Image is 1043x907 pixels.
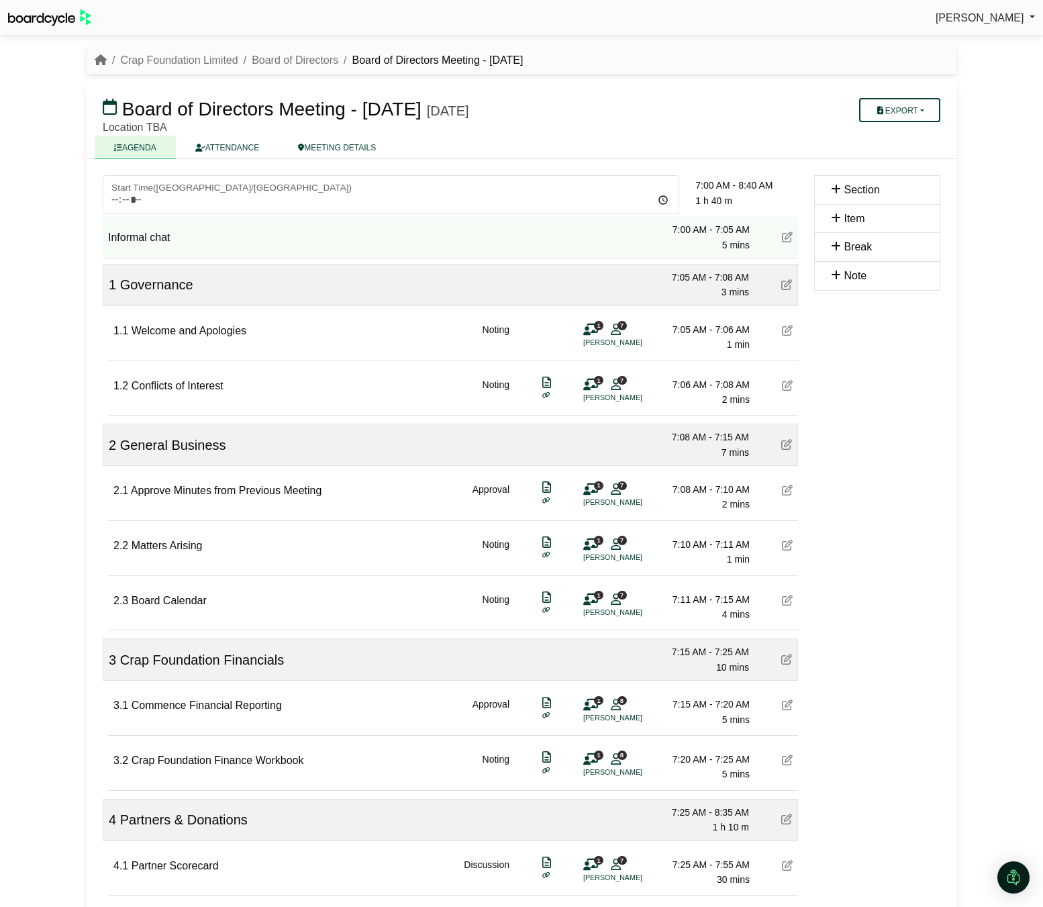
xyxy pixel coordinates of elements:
a: Board of Directors [252,54,338,66]
div: 7:06 AM - 7:08 AM [656,377,750,392]
span: Note [844,270,866,281]
span: 3 mins [722,287,749,297]
span: 2 mins [722,394,750,405]
li: [PERSON_NAME] [583,337,684,348]
div: 7:10 AM - 7:11 AM [656,537,750,552]
div: 7:08 AM - 7:15 AM [655,430,749,444]
span: 8 [617,751,627,759]
span: Partners & Donations [120,812,248,827]
button: Export [859,98,940,122]
li: [PERSON_NAME] [583,497,684,508]
div: 7:05 AM - 7:06 AM [656,322,750,337]
span: 1.2 [113,380,128,391]
span: 1 min [727,339,750,350]
li: [PERSON_NAME] [583,767,684,778]
span: 2.3 [113,595,128,606]
span: Governance [120,277,193,292]
span: 1 [594,536,603,544]
span: Matters Arising [132,540,203,551]
span: 3.1 [113,700,128,711]
div: Noting [483,322,509,352]
span: 1 min [727,554,750,565]
div: Noting [483,537,509,567]
div: Noting [483,752,509,782]
span: 7 mins [722,447,749,458]
span: 1 [594,321,603,330]
div: Discussion [464,857,509,888]
span: Board Calendar [132,595,207,606]
span: Crap Foundation Financials [120,653,285,667]
div: 7:05 AM - 7:08 AM [655,270,749,285]
span: Board of Directors Meeting - [DATE] [122,99,421,120]
span: 1 h 40 m [695,195,732,206]
span: 7 [617,376,627,385]
li: [PERSON_NAME] [583,712,684,724]
span: 7 [617,856,627,865]
span: 1 [594,751,603,759]
a: Crap Foundation Limited [120,54,238,66]
span: 5 mins [722,240,750,250]
span: 2.2 [113,540,128,551]
span: 3 [109,653,116,667]
span: Location TBA [103,122,167,133]
span: 4 [109,812,116,827]
span: Approve Minutes from Previous Meeting [131,485,322,496]
span: 1 [594,856,603,865]
div: 7:00 AM - 7:05 AM [656,222,750,237]
span: 4.1 [113,860,128,871]
span: Section [844,184,879,195]
li: [PERSON_NAME] [583,552,684,563]
div: Noting [483,592,509,622]
span: Conflicts of Interest [132,380,223,391]
li: [PERSON_NAME] [583,392,684,403]
div: 7:15 AM - 7:25 AM [655,645,749,659]
span: 1.1 [113,325,128,336]
a: AGENDA [95,136,176,159]
span: 5 mins [722,769,750,779]
span: Welcome and Apologies [132,325,246,336]
span: Crap Foundation Finance Workbook [132,755,304,766]
span: Break [844,241,872,252]
span: 2 mins [722,499,750,510]
span: 8 [617,696,627,705]
a: ATTENDANCE [176,136,279,159]
span: Commence Financial Reporting [132,700,282,711]
span: 5 mins [722,714,750,725]
div: 7:25 AM - 8:35 AM [655,805,749,820]
nav: breadcrumb [95,52,523,69]
div: [DATE] [427,103,469,119]
div: Noting [483,377,509,408]
span: 1 h 10 m [713,822,749,832]
span: 1 [594,591,603,600]
img: BoardcycleBlackGreen-aaafeed430059cb809a45853b8cf6d952af9d84e6e89e1f1685b34bfd5cb7d64.svg [8,9,91,26]
div: 7:00 AM - 8:40 AM [695,178,798,193]
span: 1 [594,481,603,490]
span: 7 [617,536,627,544]
span: 30 mins [717,874,750,885]
span: 7 [617,321,627,330]
span: 2 [109,438,116,452]
span: [PERSON_NAME] [936,12,1024,23]
span: 4 mins [722,609,750,620]
span: 10 mins [716,662,749,673]
div: 7:15 AM - 7:20 AM [656,697,750,712]
span: 1 [594,376,603,385]
span: 7 [617,591,627,600]
li: [PERSON_NAME] [583,607,684,618]
span: General Business [120,438,226,452]
span: 3.2 [113,755,128,766]
div: Approval [473,697,509,727]
a: [PERSON_NAME] [936,9,1035,27]
a: MEETING DETAILS [279,136,395,159]
span: 1 [594,696,603,705]
div: 7:20 AM - 7:25 AM [656,752,750,767]
span: Informal chat [108,232,170,243]
div: 7:11 AM - 7:15 AM [656,592,750,607]
span: 2.1 [113,485,128,496]
div: 7:08 AM - 7:10 AM [656,482,750,497]
div: Open Intercom Messenger [997,861,1030,894]
li: [PERSON_NAME] [583,872,684,884]
div: 7:25 AM - 7:55 AM [656,857,750,872]
span: Partner Scorecard [132,860,219,871]
li: Board of Directors Meeting - [DATE] [338,52,523,69]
